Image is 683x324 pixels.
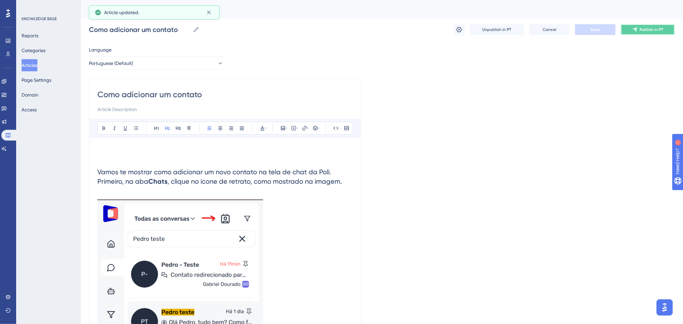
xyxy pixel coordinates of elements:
[22,104,37,116] button: Access
[22,44,45,57] button: Categories
[104,8,139,16] span: Article updated.
[543,27,557,32] span: Cancel
[591,27,600,32] span: Save
[89,57,224,70] button: Portuguese (Default)
[22,74,51,86] button: Page Settings
[89,59,133,67] span: Portuguese (Default)
[97,89,353,100] input: Article Title
[640,27,663,32] span: Publish in PT
[22,30,38,42] button: Reports
[97,105,353,113] input: Article Description
[89,46,112,54] span: Language
[22,59,37,71] button: Articles
[97,168,331,176] span: Vamos te mostrar como adicionar um novo contato na tela de chat da Poli.
[655,297,675,318] iframe: UserGuiding AI Assistant Launcher
[575,24,616,35] button: Save
[470,24,524,35] button: Unpublish in PT
[16,2,42,10] span: Need Help?
[89,5,658,14] div: Como adicionar um contato
[97,177,148,185] span: Primeiro, na aba
[89,25,190,34] input: Article Name
[483,27,511,32] span: Unpublish in PT
[148,177,167,185] strong: Chats
[22,89,38,101] button: Domain
[22,16,57,22] div: KNOWLEDGE BASE
[621,24,675,35] button: Publish in PT
[47,3,49,9] div: 1
[529,24,570,35] button: Cancel
[167,177,342,185] span: , clique no ícone de retrato, como mostrado na imagem.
